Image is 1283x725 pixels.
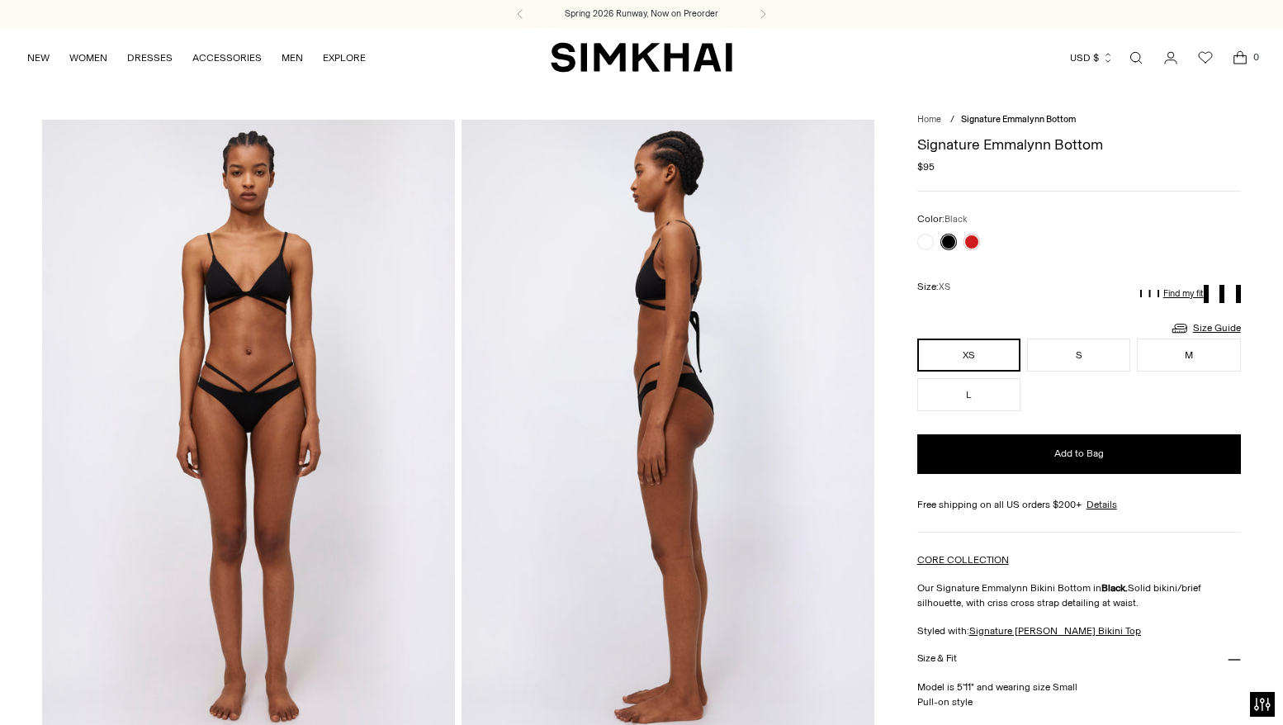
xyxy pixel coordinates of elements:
[917,279,950,295] label: Size:
[917,378,1020,411] button: L
[1137,339,1240,372] button: M
[969,625,1141,637] a: Signature [PERSON_NAME] Bikini Top
[1170,318,1241,339] a: Size Guide
[1189,41,1222,74] a: Wishlist
[127,40,173,76] a: DRESSES
[917,159,935,174] span: $95
[551,41,732,73] a: SIMKHAI
[961,114,1076,125] span: Signature Emmalynn Bottom
[917,554,1009,566] a: CORE COLLECTION
[192,40,262,76] a: ACCESSORIES
[1070,40,1114,76] button: USD $
[1154,41,1187,74] a: Go to the account page
[939,282,950,292] span: XS
[917,211,968,227] label: Color:
[917,434,1241,474] button: Add to Bag
[917,680,1241,709] p: Model is 5'11" and wearing size Small Pull-on style
[917,114,941,125] a: Home
[27,40,50,76] a: NEW
[282,40,303,76] a: MEN
[1248,50,1263,64] span: 0
[1087,497,1117,512] a: Details
[917,638,1241,680] button: Size & Fit
[917,497,1241,512] div: Free shipping on all US orders $200+
[1054,447,1104,461] span: Add to Bag
[917,580,1241,610] p: Our Signature Emmalynn Bikini Bottom in Solid bikini/brief silhouette, with criss cross strap det...
[950,113,954,127] div: /
[565,7,718,21] a: Spring 2026 Runway, Now on Preorder
[323,40,366,76] a: EXPLORE
[1101,582,1128,594] strong: Black.
[917,137,1241,152] h1: Signature Emmalynn Bottom
[1027,339,1130,372] button: S
[69,40,107,76] a: WOMEN
[917,653,957,664] h3: Size & Fit
[917,113,1241,127] nav: breadcrumbs
[917,339,1020,372] button: XS
[1120,41,1153,74] a: Open search modal
[1224,41,1257,74] a: Open cart modal
[917,623,1241,638] p: Styled with:
[944,214,968,225] span: Black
